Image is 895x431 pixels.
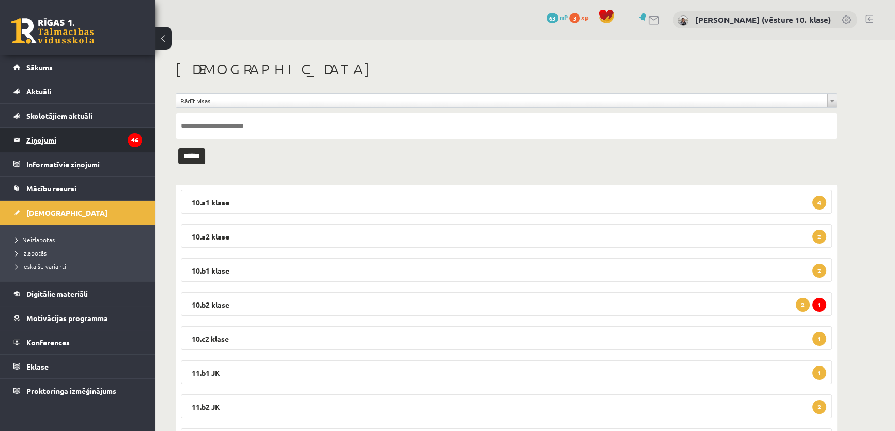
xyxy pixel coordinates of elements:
[26,62,53,72] span: Sākums
[26,111,92,120] span: Skolotājiem aktuāli
[181,224,832,248] legend: 10.a2 klase
[812,230,826,244] span: 2
[16,248,145,258] a: Izlabotās
[181,190,832,214] legend: 10.a1 klase
[180,94,823,107] span: Rādīt visas
[26,208,107,217] span: [DEMOGRAPHIC_DATA]
[13,355,142,378] a: Eklase
[181,394,832,418] legend: 11.b2 JK
[569,13,580,23] span: 3
[16,262,145,271] a: Ieskaišu varianti
[13,79,142,103] a: Aktuāli
[812,400,826,414] span: 2
[26,386,116,395] span: Proktoringa izmēģinājums
[26,338,70,347] span: Konferences
[26,184,76,193] span: Mācību resursi
[181,292,832,316] legend: 10.b2 klase
[812,332,826,346] span: 1
[11,18,94,44] a: Rīgas 1. Tālmācības vidusskola
[581,13,588,21] span: xp
[176,60,837,78] h1: [DEMOGRAPHIC_DATA]
[13,152,142,176] a: Informatīvie ziņojumi
[13,201,142,225] a: [DEMOGRAPHIC_DATA]
[16,235,145,244] a: Neizlabotās
[16,249,47,257] span: Izlabotās
[13,306,142,330] a: Motivācijas programma
[16,262,66,270] span: Ieskaišu varianti
[812,366,826,380] span: 1
[26,313,108,323] span: Motivācijas programma
[560,13,568,21] span: mP
[128,133,142,147] i: 46
[678,15,688,26] img: Indars Kraģis (vēsture 10. klase)
[13,330,142,354] a: Konferences
[181,258,832,282] legend: 10.b1 klase
[812,298,826,312] span: 1
[547,13,568,21] a: 63 mP
[547,13,558,23] span: 63
[26,152,142,176] legend: Informatīvie ziņojumi
[26,87,51,96] span: Aktuāli
[695,14,831,25] a: [PERSON_NAME] (vēsture 10. klase)
[181,360,832,384] legend: 11.b1 JK
[26,289,88,298] span: Digitālie materiāli
[812,264,826,278] span: 2
[812,196,826,210] span: 4
[13,104,142,127] a: Skolotājiem aktuāli
[181,326,832,350] legend: 10.c2 klase
[13,379,142,403] a: Proktoringa izmēģinājums
[13,177,142,200] a: Mācību resursi
[13,282,142,306] a: Digitālie materiāli
[13,55,142,79] a: Sākums
[26,362,49,371] span: Eklase
[796,298,810,312] span: 2
[13,128,142,152] a: Ziņojumi46
[569,13,593,21] a: 3 xp
[176,94,837,107] a: Rādīt visas
[26,128,142,152] legend: Ziņojumi
[16,235,55,244] span: Neizlabotās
